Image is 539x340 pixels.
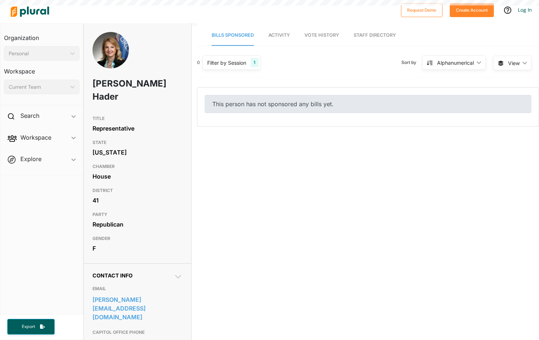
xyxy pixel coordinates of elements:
[93,186,183,195] h3: DISTRICT
[17,324,40,330] span: Export
[93,234,183,243] h3: GENDER
[4,27,79,43] h3: Organization
[205,95,531,113] div: This person has not sponsored any bills yet.
[93,171,183,182] div: House
[20,112,39,120] h2: Search
[93,219,183,230] div: Republican
[268,32,290,38] span: Activity
[212,25,254,46] a: Bills Sponsored
[93,32,129,77] img: Headshot of Denise Crosswhite Hader
[450,6,494,13] a: Create Account
[93,272,133,279] span: Contact Info
[93,138,183,147] h3: STATE
[93,73,147,108] h1: [PERSON_NAME] Hader
[450,3,494,17] button: Create Account
[437,59,474,67] div: Alphanumerical
[401,6,442,13] a: Request Demo
[508,59,520,67] span: View
[93,243,183,254] div: F
[304,25,339,46] a: Vote History
[9,50,67,57] div: Personal
[93,294,183,323] a: [PERSON_NAME][EMAIL_ADDRESS][DOMAIN_NAME]
[401,3,442,17] button: Request Demo
[518,7,532,13] a: Log In
[7,319,55,335] button: Export
[268,25,290,46] a: Activity
[212,32,254,38] span: Bills Sponsored
[4,61,79,77] h3: Workspace
[251,58,258,67] div: 1
[93,162,183,171] h3: CHAMBER
[93,284,183,293] h3: EMAIL
[93,123,183,134] div: Representative
[93,210,183,219] h3: PARTY
[93,328,183,337] h3: CAPITOL OFFICE PHONE
[401,59,422,66] span: Sort by
[304,32,339,38] span: Vote History
[354,25,396,46] a: Staff Directory
[9,83,67,91] div: Current Team
[93,195,183,206] div: 41
[93,114,183,123] h3: TITLE
[207,59,246,67] div: Filter by Session
[93,147,183,158] div: [US_STATE]
[197,59,200,66] div: 0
